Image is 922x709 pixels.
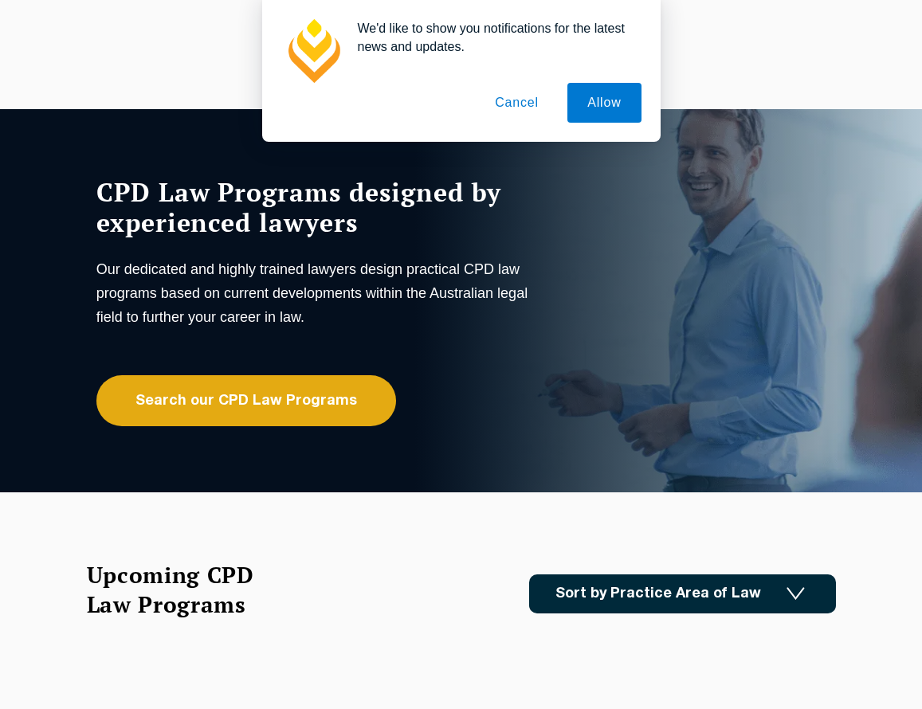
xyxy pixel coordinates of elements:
[567,83,641,123] button: Allow
[96,177,535,237] h1: CPD Law Programs designed by experienced lawyers
[529,574,836,613] a: Sort by Practice Area of Law
[96,257,535,329] p: Our dedicated and highly trained lawyers design practical CPD law programs based on current devel...
[281,19,345,83] img: notification icon
[87,560,306,619] h2: Upcoming CPD Law Programs
[475,83,559,123] button: Cancel
[787,587,805,601] img: Icon
[345,19,641,56] div: We'd like to show you notifications for the latest news and updates.
[96,375,396,426] a: Search our CPD Law Programs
